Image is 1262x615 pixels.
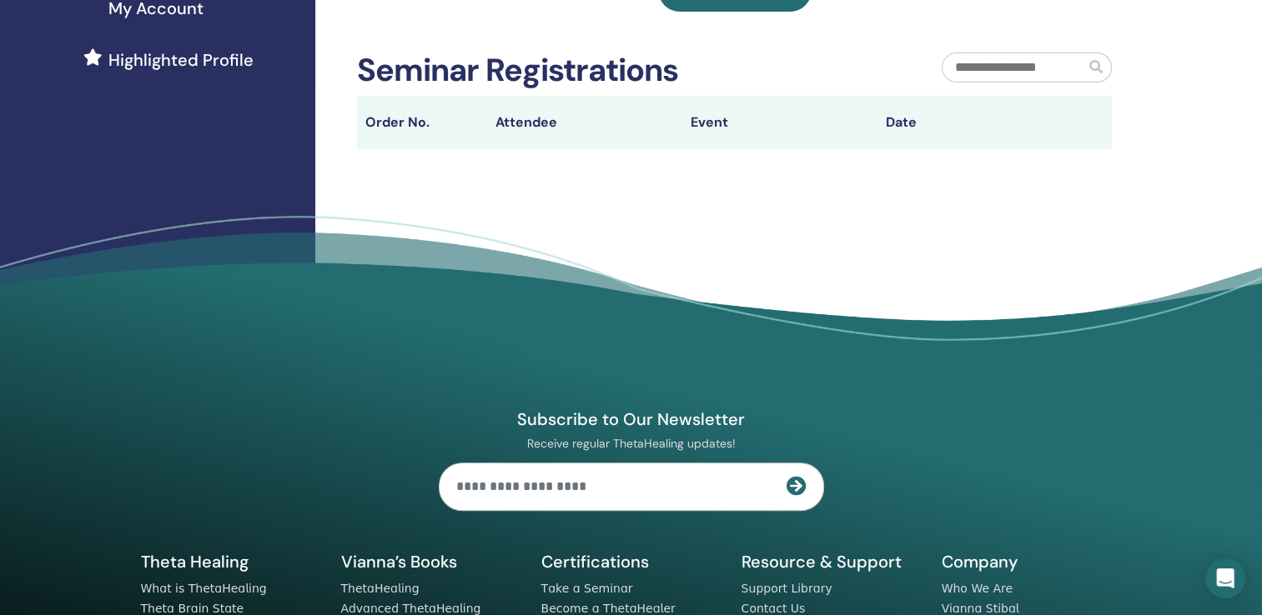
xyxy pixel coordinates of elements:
[141,551,321,572] h5: Theta Healing
[341,602,481,615] a: Advanced ThetaHealing
[357,52,678,90] h2: Seminar Registrations
[541,551,722,572] h5: Certifications
[357,96,487,149] th: Order No.
[942,582,1013,595] a: Who We Are
[439,436,824,451] p: Receive regular ThetaHealing updates!
[487,96,682,149] th: Attendee
[742,551,922,572] h5: Resource & Support
[942,551,1122,572] h5: Company
[742,602,806,615] a: Contact Us
[141,582,267,595] a: What is ThetaHealing
[439,408,824,430] h4: Subscribe to Our Newsletter
[108,47,254,72] span: Highlighted Profile
[141,602,244,615] a: Theta Brain State
[877,96,1073,149] th: Date
[1205,558,1245,598] div: Open Intercom Messenger
[541,602,676,615] a: Become a ThetaHealer
[541,582,633,595] a: Take a Seminar
[341,551,521,572] h5: Vianna’s Books
[341,582,420,595] a: ThetaHealing
[742,582,832,595] a: Support Library
[682,96,877,149] th: Event
[942,602,1019,615] a: Vianna Stibal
